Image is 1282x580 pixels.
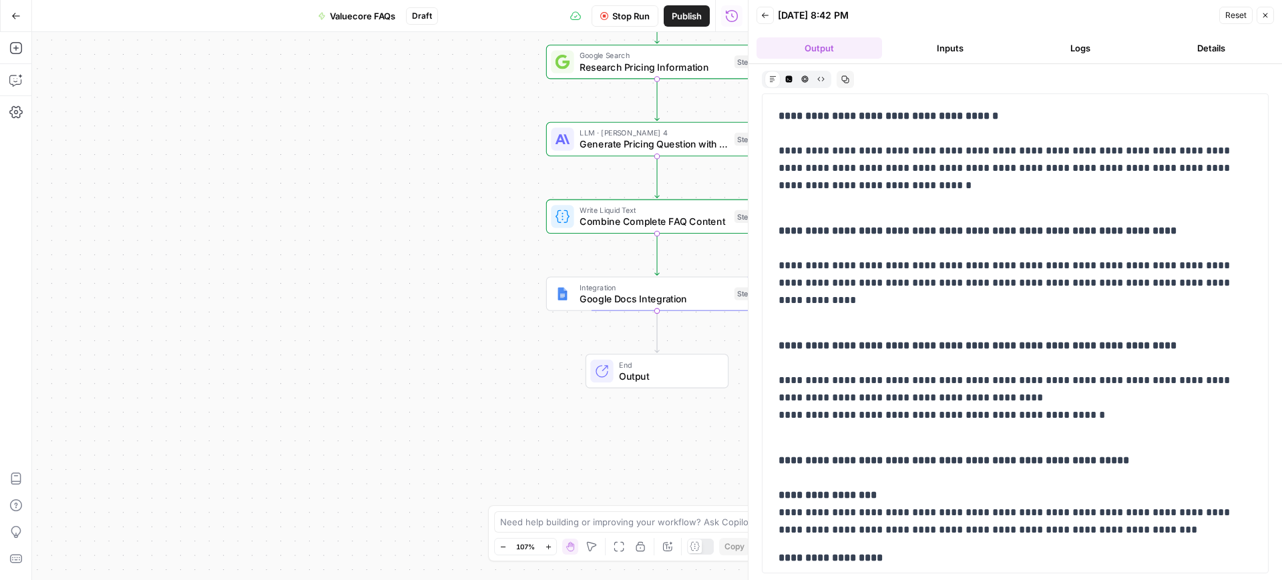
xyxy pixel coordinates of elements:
button: Inputs [887,37,1013,59]
div: Step 9 [734,287,762,300]
span: Google Docs Integration [580,292,728,306]
span: Generate Pricing Question with Citations [580,137,728,151]
span: Output [619,369,716,383]
div: EndOutput [546,354,768,388]
span: Write Liquid Text [580,204,728,216]
span: Combine Complete FAQ Content [580,214,728,228]
button: Stop Run [592,5,658,27]
g: Edge from step_5 to step_6 [655,2,659,43]
button: Copy [719,538,750,555]
div: Google SearchResearch Pricing InformationStep 6 [546,45,768,79]
span: Valuecore FAQs [330,9,395,23]
button: Publish [664,5,710,27]
span: Google Search [580,49,728,61]
span: Research Pricing Information [580,59,728,73]
span: Publish [672,9,702,23]
div: LLM · [PERSON_NAME] 4Generate Pricing Question with CitationsStep 7 [546,122,768,156]
span: Reset [1225,9,1247,21]
button: Reset [1219,7,1253,24]
div: Step 6 [734,55,762,68]
g: Edge from step_8 to step_9 [655,234,659,275]
button: Valuecore FAQs [310,5,403,27]
div: IntegrationGoogle Docs IntegrationStep 9 [546,276,768,310]
g: Edge from step_6 to step_7 [655,79,659,120]
span: Draft [412,10,432,22]
span: Stop Run [612,9,650,23]
button: Output [757,37,882,59]
button: Logs [1018,37,1144,59]
div: Step 8 [734,210,762,223]
span: 107% [516,541,535,552]
g: Edge from step_7 to step_8 [655,156,659,198]
button: Details [1148,37,1274,59]
span: LLM · [PERSON_NAME] 4 [580,127,728,138]
img: Instagram%20post%20-%201%201.png [556,286,570,300]
span: End [619,359,716,370]
span: Copy [724,541,744,553]
div: Write Liquid TextCombine Complete FAQ ContentStep 8 [546,200,768,234]
span: Integration [580,282,728,293]
div: Step 7 [734,133,762,146]
g: Edge from step_9 to end [655,311,659,352]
